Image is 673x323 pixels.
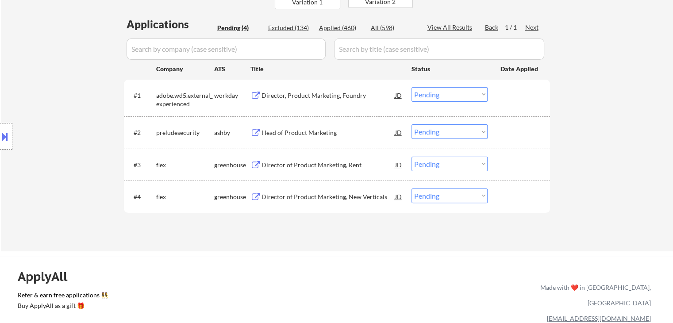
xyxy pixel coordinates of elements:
div: Director of Product Marketing, New Verticals [262,192,395,201]
div: flex [156,161,214,169]
input: Search by title (case sensitive) [334,38,544,60]
div: ATS [214,65,250,73]
a: Buy ApplyAll as a gift 🎁 [18,301,106,312]
a: Refer & earn free applications 👯‍♀️ [18,292,355,301]
div: workday [214,91,250,100]
div: ApplyAll [18,269,77,284]
div: Head of Product Marketing [262,128,395,137]
div: Director of Product Marketing, Rent [262,161,395,169]
div: Company [156,65,214,73]
div: Buy ApplyAll as a gift 🎁 [18,303,106,309]
input: Search by company (case sensitive) [127,38,326,60]
div: JD [394,188,403,204]
div: Status [411,61,488,77]
div: Applied (460) [319,23,363,32]
div: Excluded (134) [268,23,312,32]
div: JD [394,124,403,140]
div: greenhouse [214,161,250,169]
div: greenhouse [214,192,250,201]
div: ashby [214,128,250,137]
div: Back [485,23,499,32]
div: Date Applied [500,65,539,73]
div: adobe.wd5.external_experienced [156,91,214,108]
div: Director, Product Marketing, Foundry [262,91,395,100]
div: View All Results [427,23,475,32]
div: Made with ❤️ in [GEOGRAPHIC_DATA], [GEOGRAPHIC_DATA] [537,280,651,311]
div: Applications [127,19,214,30]
div: JD [394,87,403,103]
div: Next [525,23,539,32]
div: flex [156,192,214,201]
div: Pending (4) [217,23,262,32]
div: preludesecurity [156,128,214,137]
a: [EMAIL_ADDRESS][DOMAIN_NAME] [547,315,651,322]
div: JD [394,157,403,173]
div: 1 / 1 [505,23,525,32]
div: Title [250,65,403,73]
div: All (598) [371,23,415,32]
